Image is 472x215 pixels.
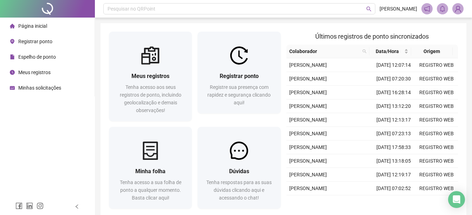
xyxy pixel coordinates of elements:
[15,202,22,209] span: facebook
[369,45,411,58] th: Data/Hora
[289,76,327,82] span: [PERSON_NAME]
[372,168,415,182] td: [DATE] 12:19:17
[372,99,415,113] td: [DATE] 13:12:20
[372,113,415,127] td: [DATE] 12:13:17
[10,54,15,59] span: file
[206,180,272,201] span: Tenha respostas para as suas dúvidas clicando aqui e acessando o chat!
[289,131,327,136] span: [PERSON_NAME]
[372,127,415,141] td: [DATE] 07:23:13
[10,39,15,44] span: environment
[10,24,15,28] span: home
[135,168,166,175] span: Minha folha
[289,144,327,150] span: [PERSON_NAME]
[415,86,458,99] td: REGISTRO WEB
[372,86,415,99] td: [DATE] 16:28:14
[289,47,360,55] span: Colaborador
[131,73,169,79] span: Meus registros
[75,204,79,209] span: left
[120,84,181,113] span: Tenha acesso aos seus registros de ponto, incluindo geolocalização e demais observações!
[26,202,33,209] span: linkedin
[10,70,15,75] span: clock-circle
[415,141,458,154] td: REGISTRO WEB
[372,195,415,209] td: [DATE] 18:00:33
[424,6,430,12] span: notification
[198,127,280,209] a: DúvidasTenha respostas para as suas dúvidas clicando aqui e acessando o chat!
[289,117,327,123] span: [PERSON_NAME]
[372,154,415,168] td: [DATE] 13:18:05
[120,180,181,201] span: Tenha acesso a sua folha de ponto a qualquer momento. Basta clicar aqui!
[415,72,458,86] td: REGISTRO WEB
[18,39,52,44] span: Registrar ponto
[220,73,259,79] span: Registrar ponto
[229,168,249,175] span: Dúvidas
[372,72,415,86] td: [DATE] 07:20:30
[37,202,44,209] span: instagram
[372,58,415,72] td: [DATE] 12:07:14
[415,99,458,113] td: REGISTRO WEB
[372,47,402,55] span: Data/Hora
[439,6,446,12] span: bell
[366,6,371,12] span: search
[18,23,47,29] span: Página inicial
[109,127,192,209] a: Minha folhaTenha acesso a sua folha de ponto a qualquer momento. Basta clicar aqui!
[415,182,458,195] td: REGISTRO WEB
[289,103,327,109] span: [PERSON_NAME]
[18,70,51,75] span: Meus registros
[10,85,15,90] span: schedule
[289,62,327,68] span: [PERSON_NAME]
[453,4,463,14] img: 91928
[415,113,458,127] td: REGISTRO WEB
[448,191,465,208] div: Open Intercom Messenger
[362,49,367,53] span: search
[361,46,368,57] span: search
[415,168,458,182] td: REGISTRO WEB
[415,154,458,168] td: REGISTRO WEB
[198,32,280,113] a: Registrar pontoRegistre sua presença com rapidez e segurança clicando aqui!
[415,127,458,141] td: REGISTRO WEB
[415,58,458,72] td: REGISTRO WEB
[372,182,415,195] td: [DATE] 07:02:52
[315,33,429,40] span: Últimos registros de ponto sincronizados
[289,90,327,95] span: [PERSON_NAME]
[207,84,271,105] span: Registre sua presença com rapidez e segurança clicando aqui!
[415,195,458,209] td: REGISTRO WEB
[18,85,61,91] span: Minhas solicitações
[18,54,56,60] span: Espelho de ponto
[109,32,192,121] a: Meus registrosTenha acesso aos seus registros de ponto, incluindo geolocalização e demais observa...
[411,45,453,58] th: Origem
[372,141,415,154] td: [DATE] 17:58:33
[289,158,327,164] span: [PERSON_NAME]
[289,172,327,177] span: [PERSON_NAME]
[289,185,327,191] span: [PERSON_NAME]
[380,5,417,13] span: [PERSON_NAME]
